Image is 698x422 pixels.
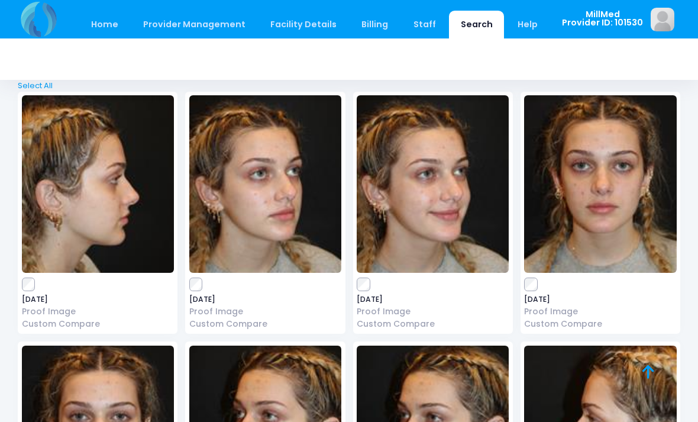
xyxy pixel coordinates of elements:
[651,8,674,31] img: image
[259,11,348,38] a: Facility Details
[22,296,174,303] span: [DATE]
[189,95,341,273] img: image
[189,296,341,303] span: [DATE]
[357,318,509,330] a: Custom Compare
[357,296,509,303] span: [DATE]
[79,11,130,38] a: Home
[189,305,341,318] a: Proof Image
[357,305,509,318] a: Proof Image
[131,11,257,38] a: Provider Management
[402,11,447,38] a: Staff
[189,318,341,330] a: Custom Compare
[562,10,643,27] span: MillMed Provider ID: 101530
[22,305,174,318] a: Proof Image
[524,95,676,273] img: image
[22,318,174,330] a: Custom Compare
[449,11,504,38] a: Search
[524,305,676,318] a: Proof Image
[506,11,550,38] a: Help
[524,296,676,303] span: [DATE]
[350,11,400,38] a: Billing
[14,80,684,92] a: Select All
[22,95,174,273] img: image
[524,318,676,330] a: Custom Compare
[357,95,509,273] img: image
